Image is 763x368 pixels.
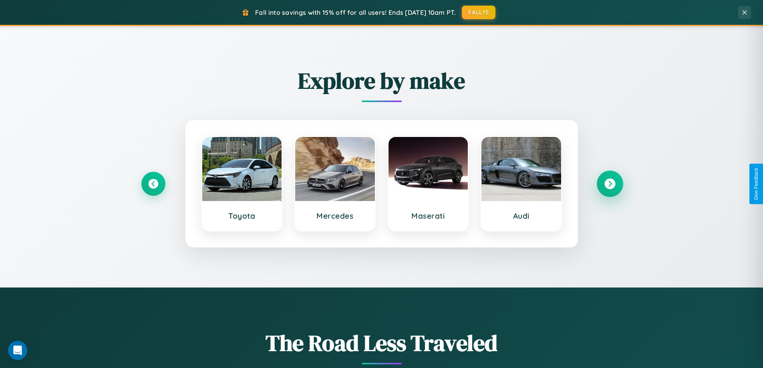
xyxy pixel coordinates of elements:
[397,211,460,221] h3: Maserati
[255,8,456,16] span: Fall into savings with 15% off for all users! Ends [DATE] 10am PT.
[141,65,622,96] h2: Explore by make
[303,211,367,221] h3: Mercedes
[753,168,759,200] div: Give Feedback
[210,211,274,221] h3: Toyota
[462,6,495,19] button: FALL15
[8,341,27,360] div: Open Intercom Messenger
[141,328,622,358] h1: The Road Less Traveled
[489,211,553,221] h3: Audi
